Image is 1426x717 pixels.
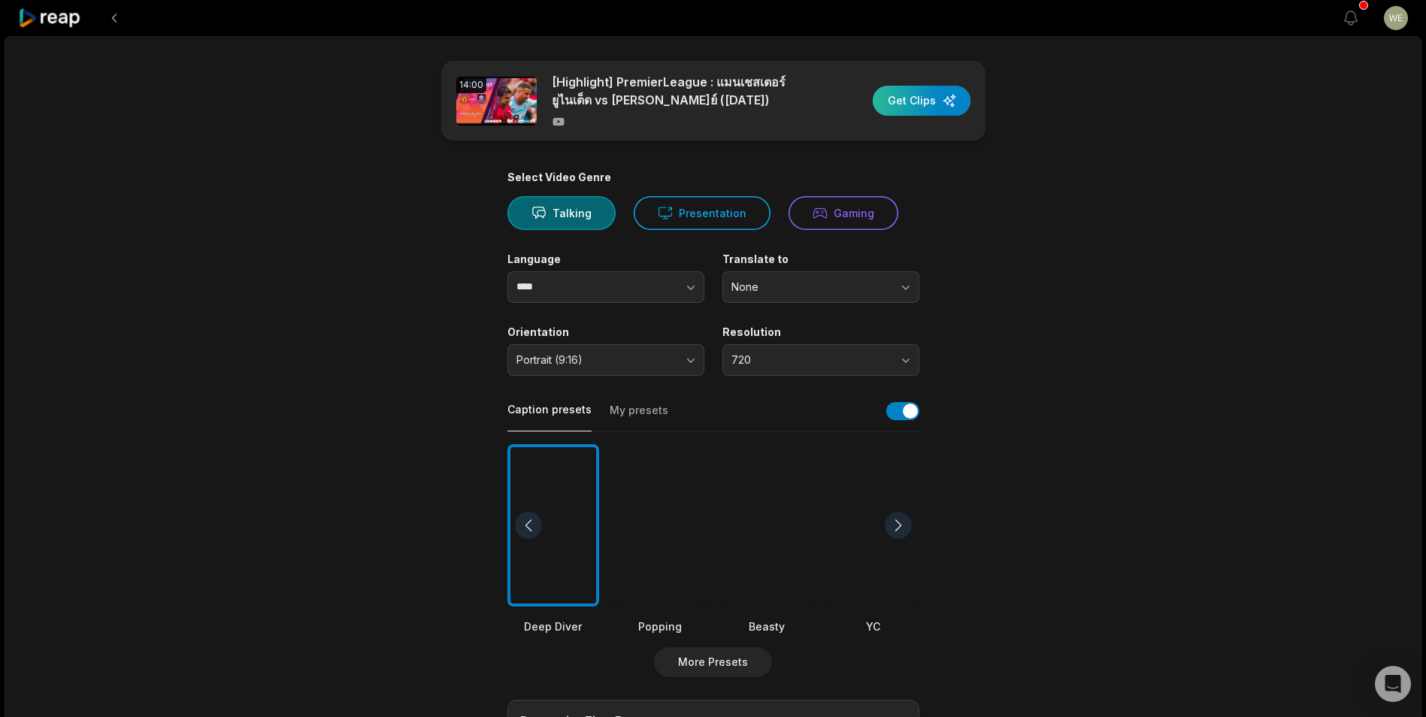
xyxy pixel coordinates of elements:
button: My presets [610,403,668,431]
label: Resolution [722,325,919,339]
button: Portrait (9:16) [507,344,704,376]
div: Popping [614,619,706,634]
button: Get Clips [873,86,970,116]
div: Select Video Genre [507,171,919,184]
div: Open Intercom Messenger [1375,666,1411,702]
button: More Presets [654,647,772,677]
button: Talking [507,196,616,230]
button: 720 [722,344,919,376]
label: Orientation [507,325,704,339]
span: 720 [731,353,889,367]
span: Portrait (9:16) [516,353,674,367]
div: 14:00 [456,77,486,93]
button: Gaming [789,196,898,230]
div: YC [828,619,919,634]
div: Beasty [721,619,813,634]
p: [Highlight] PremierLeague : แมนเชสเตอร์ ยูไนเต็ด vs [PERSON_NAME]ย์ ([DATE]) [552,73,811,109]
button: Presentation [634,196,771,230]
button: None [722,271,919,303]
div: Deep Diver [507,619,599,634]
span: None [731,280,889,294]
label: Language [507,253,704,266]
label: Translate to [722,253,919,266]
button: Caption presets [507,402,592,431]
